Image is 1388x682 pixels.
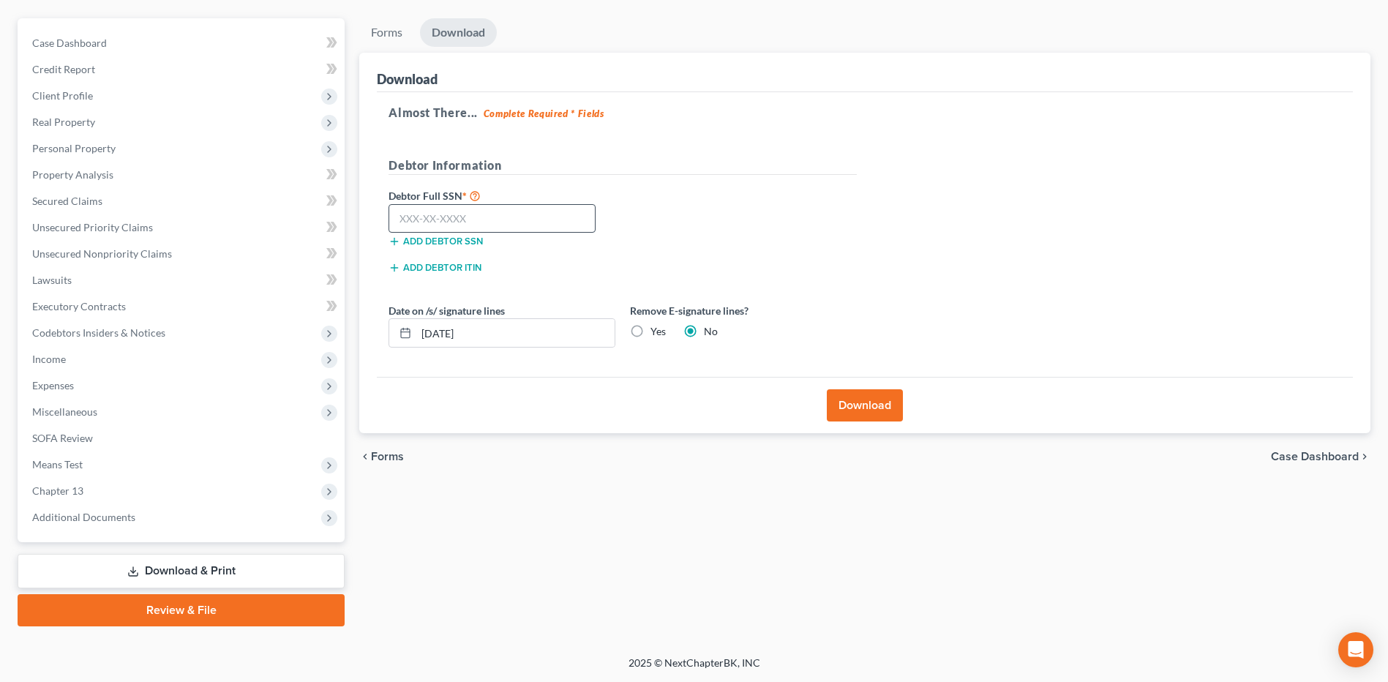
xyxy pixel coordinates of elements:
[1271,451,1359,462] span: Case Dashboard
[381,187,623,204] label: Debtor Full SSN
[20,267,345,293] a: Lawsuits
[32,326,165,339] span: Codebtors Insiders & Notices
[32,195,102,207] span: Secured Claims
[650,324,666,339] label: Yes
[20,188,345,214] a: Secured Claims
[389,104,1341,121] h5: Almost There...
[389,236,483,247] button: Add debtor SSN
[20,162,345,188] a: Property Analysis
[32,221,153,233] span: Unsecured Priority Claims
[20,214,345,241] a: Unsecured Priority Claims
[32,405,97,418] span: Miscellaneous
[32,89,93,102] span: Client Profile
[32,168,113,181] span: Property Analysis
[32,300,126,312] span: Executory Contracts
[704,324,718,339] label: No
[389,157,857,175] h5: Debtor Information
[277,656,1111,682] div: 2025 © NextChapterBK, INC
[32,37,107,49] span: Case Dashboard
[32,142,116,154] span: Personal Property
[1338,632,1373,667] div: Open Intercom Messenger
[389,262,481,274] button: Add debtor ITIN
[32,458,83,471] span: Means Test
[359,18,414,47] a: Forms
[32,484,83,497] span: Chapter 13
[371,451,404,462] span: Forms
[359,451,371,462] i: chevron_left
[32,432,93,444] span: SOFA Review
[1359,451,1370,462] i: chevron_right
[32,353,66,365] span: Income
[20,30,345,56] a: Case Dashboard
[389,204,596,233] input: XXX-XX-XXXX
[32,116,95,128] span: Real Property
[420,18,497,47] a: Download
[32,63,95,75] span: Credit Report
[416,319,615,347] input: MM/DD/YYYY
[32,274,72,286] span: Lawsuits
[32,511,135,523] span: Additional Documents
[20,56,345,83] a: Credit Report
[18,554,345,588] a: Download & Print
[20,241,345,267] a: Unsecured Nonpriority Claims
[389,303,505,318] label: Date on /s/ signature lines
[32,379,74,391] span: Expenses
[20,425,345,451] a: SOFA Review
[32,247,172,260] span: Unsecured Nonpriority Claims
[359,451,424,462] button: chevron_left Forms
[20,293,345,320] a: Executory Contracts
[630,303,857,318] label: Remove E-signature lines?
[377,70,438,88] div: Download
[484,108,604,119] strong: Complete Required * Fields
[827,389,903,421] button: Download
[18,594,345,626] a: Review & File
[1271,451,1370,462] a: Case Dashboard chevron_right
